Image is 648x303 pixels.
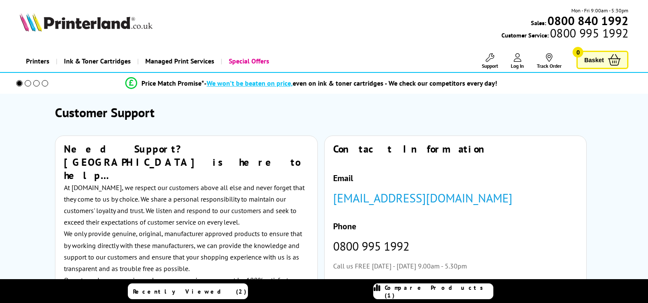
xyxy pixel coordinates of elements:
[501,29,628,39] span: Customer Service:
[141,79,204,87] span: Price Match Promise*
[571,6,628,14] span: Mon - Fri 9:00am - 5:30pm
[64,50,131,72] span: Ink & Toner Cartridges
[137,50,221,72] a: Managed Print Services
[546,17,628,25] a: 0800 840 1992
[482,63,498,69] span: Support
[584,54,604,66] span: Basket
[333,173,578,184] h4: Email
[549,29,628,37] span: 0800 995 1992
[511,63,524,69] span: Log In
[207,79,293,87] span: We won’t be beaten on price,
[333,221,578,232] h4: Phone
[333,190,513,206] a: [EMAIL_ADDRESS][DOMAIN_NAME]
[576,51,628,69] a: Basket 0
[20,50,56,72] a: Printers
[333,240,578,252] p: 0800 995 1992
[64,182,309,228] p: At [DOMAIN_NAME], we respect our customers above all else and never forget that they come to us b...
[221,50,276,72] a: Special Offers
[64,142,309,182] h2: Need Support? [GEOGRAPHIC_DATA] is here to help…
[333,260,578,272] p: Call us FREE [DATE] - [DATE] 9.00am - 5.30pm
[537,53,562,69] a: Track Order
[573,47,583,58] span: 0
[531,19,546,27] span: Sales:
[56,50,137,72] a: Ink & Toner Cartridges
[128,283,248,299] a: Recently Viewed (2)
[64,228,309,274] p: We only provide genuine, original, manufacturer approved products to ensure that by working direc...
[20,13,175,33] a: Printerland Logo
[373,283,493,299] a: Compare Products (1)
[482,53,498,69] a: Support
[511,53,524,69] a: Log In
[133,288,247,295] span: Recently Viewed (2)
[20,13,153,32] img: Printerland Logo
[55,104,593,121] h1: Customer Support
[385,284,493,299] span: Compare Products (1)
[4,76,618,91] li: modal_Promise
[204,79,497,87] div: - even on ink & toner cartridges - We check our competitors every day!
[333,142,578,156] h2: Contact Information
[547,13,628,29] b: 0800 840 1992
